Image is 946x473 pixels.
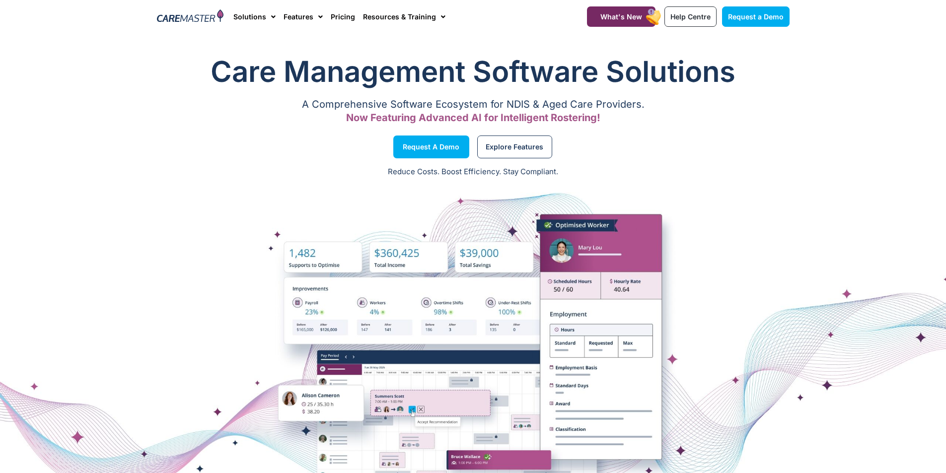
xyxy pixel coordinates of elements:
a: Request a Demo [722,6,790,27]
span: Help Centre [670,12,711,21]
a: Help Centre [664,6,717,27]
h1: Care Management Software Solutions [157,52,790,91]
p: A Comprehensive Software Ecosystem for NDIS & Aged Care Providers. [157,101,790,108]
img: CareMaster Logo [157,9,224,24]
p: Reduce Costs. Boost Efficiency. Stay Compliant. [6,166,940,178]
span: Now Featuring Advanced AI for Intelligent Rostering! [346,112,600,124]
span: Explore Features [486,144,543,149]
span: Request a Demo [403,144,459,149]
a: Explore Features [477,135,552,158]
span: Request a Demo [728,12,784,21]
span: What's New [600,12,642,21]
a: What's New [587,6,655,27]
a: Request a Demo [393,135,469,158]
